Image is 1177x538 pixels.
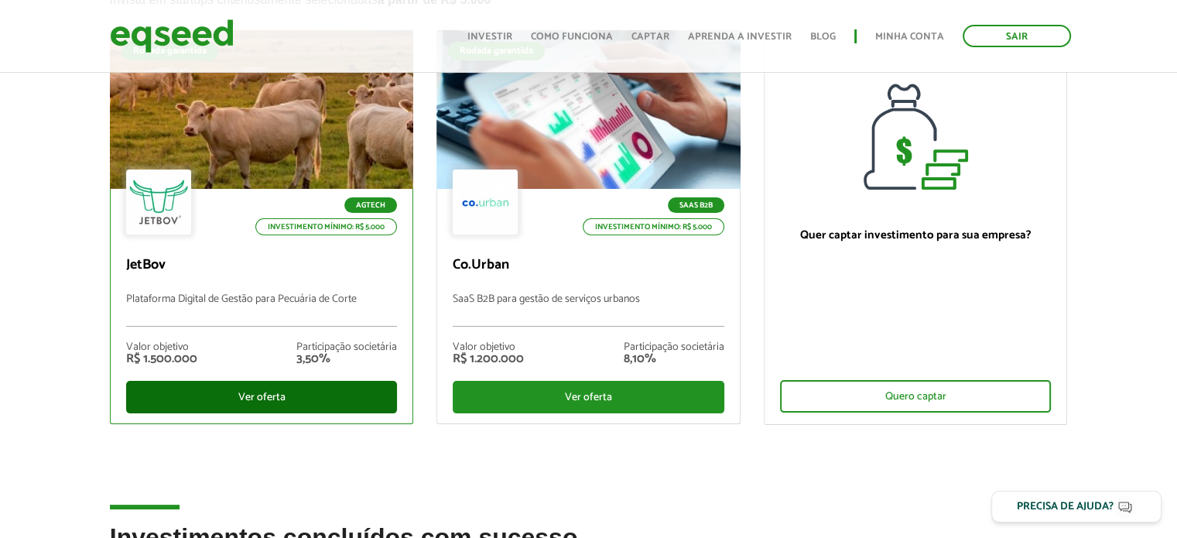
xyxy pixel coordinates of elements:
[296,353,397,365] div: 3,50%
[963,25,1071,47] a: Sair
[688,32,792,42] a: Aprenda a investir
[296,342,397,353] div: Participação societária
[631,32,669,42] a: Captar
[780,228,1052,242] p: Quer captar investimento para sua empresa?
[110,15,234,57] img: EqSeed
[810,32,836,42] a: Blog
[467,32,512,42] a: Investir
[624,342,724,353] div: Participação societária
[668,197,724,213] p: SaaS B2B
[126,342,197,353] div: Valor objetivo
[875,32,944,42] a: Minha conta
[126,257,398,274] p: JetBov
[764,30,1068,425] a: Quer captar investimento para sua empresa? Quero captar
[453,257,724,274] p: Co.Urban
[583,218,724,235] p: Investimento mínimo: R$ 5.000
[453,381,724,413] div: Ver oferta
[126,293,398,327] p: Plataforma Digital de Gestão para Pecuária de Corte
[531,32,613,42] a: Como funciona
[436,30,741,424] a: Rodada garantida SaaS B2B Investimento mínimo: R$ 5.000 Co.Urban SaaS B2B para gestão de serviços...
[126,353,197,365] div: R$ 1.500.000
[110,30,414,424] a: Rodada garantida Agtech Investimento mínimo: R$ 5.000 JetBov Plataforma Digital de Gestão para Pe...
[453,293,724,327] p: SaaS B2B para gestão de serviços urbanos
[453,353,524,365] div: R$ 1.200.000
[344,197,397,213] p: Agtech
[255,218,397,235] p: Investimento mínimo: R$ 5.000
[453,342,524,353] div: Valor objetivo
[780,380,1052,413] div: Quero captar
[126,381,398,413] div: Ver oferta
[624,353,724,365] div: 8,10%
